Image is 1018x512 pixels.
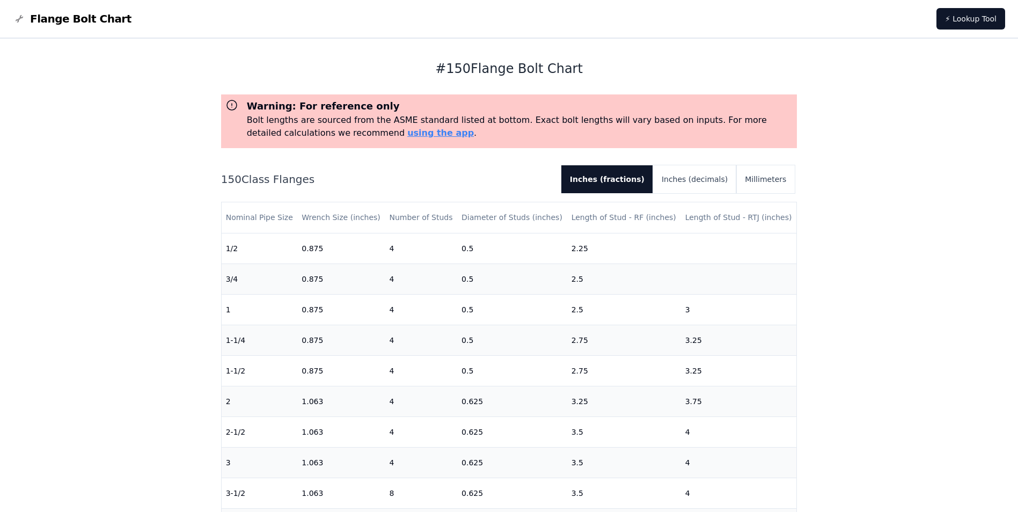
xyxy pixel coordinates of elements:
[222,447,298,478] td: 3
[457,386,567,416] td: 0.625
[457,294,567,325] td: 0.5
[297,233,385,264] td: 0.875
[681,447,797,478] td: 4
[385,202,457,233] th: Number of Studs
[385,264,457,294] td: 4
[457,478,567,508] td: 0.625
[222,416,298,447] td: 2-1/2
[567,386,681,416] td: 3.25
[297,478,385,508] td: 1.063
[457,264,567,294] td: 0.5
[936,8,1005,30] a: ⚡ Lookup Tool
[385,447,457,478] td: 4
[385,233,457,264] td: 4
[385,416,457,447] td: 4
[457,416,567,447] td: 0.625
[297,355,385,386] td: 0.875
[567,478,681,508] td: 3.5
[567,202,681,233] th: Length of Stud - RF (inches)
[681,386,797,416] td: 3.75
[385,294,457,325] td: 4
[222,478,298,508] td: 3-1/2
[736,165,795,193] button: Millimeters
[567,325,681,355] td: 2.75
[297,202,385,233] th: Wrench Size (inches)
[567,355,681,386] td: 2.75
[222,233,298,264] td: 1/2
[297,416,385,447] td: 1.063
[297,294,385,325] td: 0.875
[222,325,298,355] td: 1-1/4
[457,233,567,264] td: 0.5
[222,202,298,233] th: Nominal Pipe Size
[681,355,797,386] td: 3.25
[385,478,457,508] td: 8
[221,172,553,187] h2: 150 Class Flanges
[222,355,298,386] td: 1-1/2
[221,60,797,77] h1: # 150 Flange Bolt Chart
[567,416,681,447] td: 3.5
[561,165,653,193] button: Inches (fractions)
[567,264,681,294] td: 2.5
[297,325,385,355] td: 0.875
[385,325,457,355] td: 4
[30,11,131,26] span: Flange Bolt Chart
[222,264,298,294] td: 3/4
[653,165,736,193] button: Inches (decimals)
[681,416,797,447] td: 4
[681,478,797,508] td: 4
[13,12,26,25] img: Flange Bolt Chart Logo
[681,202,797,233] th: Length of Stud - RTJ (inches)
[247,99,793,114] h3: Warning: For reference only
[457,355,567,386] td: 0.5
[247,114,793,140] p: Bolt lengths are sourced from the ASME standard listed at bottom. Exact bolt lengths will vary ba...
[457,325,567,355] td: 0.5
[567,233,681,264] td: 2.25
[567,294,681,325] td: 2.5
[297,386,385,416] td: 1.063
[297,447,385,478] td: 1.063
[222,294,298,325] td: 1
[222,386,298,416] td: 2
[297,264,385,294] td: 0.875
[567,447,681,478] td: 3.5
[681,294,797,325] td: 3
[457,202,567,233] th: Diameter of Studs (inches)
[385,355,457,386] td: 4
[13,11,131,26] a: Flange Bolt Chart LogoFlange Bolt Chart
[385,386,457,416] td: 4
[457,447,567,478] td: 0.625
[681,325,797,355] td: 3.25
[407,128,474,138] a: using the app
